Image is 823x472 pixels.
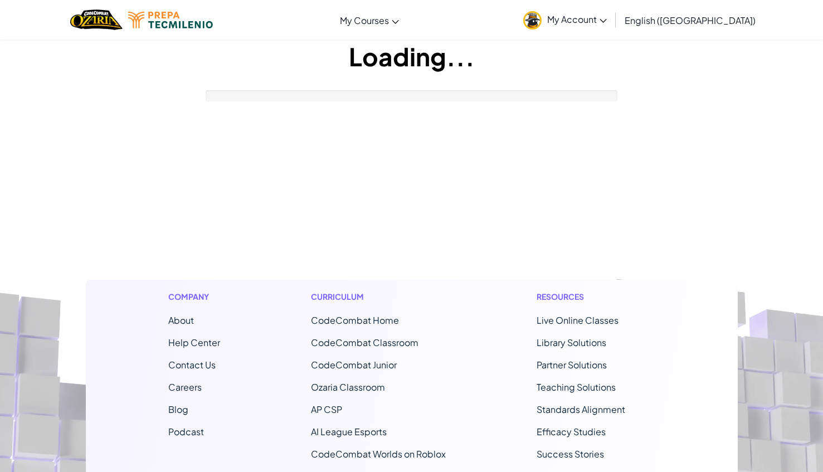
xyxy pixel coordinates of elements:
[311,359,397,371] a: CodeCombat Junior
[128,12,213,28] img: Tecmilenio logo
[518,2,612,37] a: My Account
[537,359,607,371] a: Partner Solutions
[311,381,385,393] a: Ozaria Classroom
[311,291,446,303] h1: Curriculum
[168,381,202,393] a: Careers
[311,426,387,437] a: AI League Esports
[311,403,342,415] a: AP CSP
[537,448,604,460] a: Success Stories
[537,426,606,437] a: Efficacy Studies
[70,8,122,31] img: Home
[311,314,399,326] span: CodeCombat Home
[168,403,188,415] a: Blog
[523,11,542,30] img: avatar
[168,337,220,348] a: Help Center
[619,5,761,35] a: English ([GEOGRAPHIC_DATA])
[547,13,607,25] span: My Account
[537,314,619,326] a: Live Online Classes
[70,8,122,31] a: Ozaria by CodeCombat logo
[168,359,216,371] span: Contact Us
[537,291,655,303] h1: Resources
[334,5,405,35] a: My Courses
[168,314,194,326] a: About
[537,381,616,393] a: Teaching Solutions
[168,426,204,437] a: Podcast
[537,337,606,348] a: Library Solutions
[625,14,756,26] span: English ([GEOGRAPHIC_DATA])
[537,403,625,415] a: Standards Alignment
[168,291,220,303] h1: Company
[311,448,446,460] a: CodeCombat Worlds on Roblox
[340,14,389,26] span: My Courses
[311,337,418,348] a: CodeCombat Classroom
